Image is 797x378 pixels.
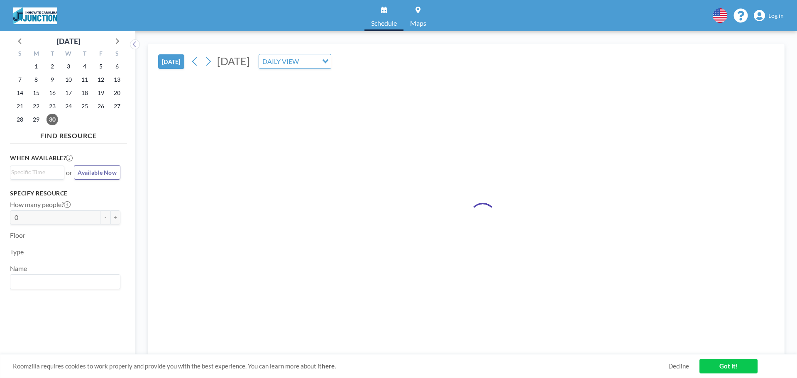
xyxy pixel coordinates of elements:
span: Sunday, September 14, 2025 [14,87,26,99]
span: Friday, September 5, 2025 [95,61,107,72]
span: Saturday, September 13, 2025 [111,74,123,85]
div: Search for option [10,166,64,178]
div: Search for option [259,54,331,68]
label: Type [10,248,24,256]
h4: FIND RESOURCE [10,128,127,140]
span: Monday, September 8, 2025 [30,74,42,85]
span: Tuesday, September 16, 2025 [46,87,58,99]
button: Available Now [74,165,120,180]
span: Log in [768,12,784,20]
input: Search for option [11,168,59,177]
div: T [76,49,93,60]
div: F [93,49,109,60]
span: Available Now [78,169,117,176]
span: DAILY VIEW [261,56,301,67]
span: [DATE] [217,55,250,67]
button: [DATE] [158,54,184,69]
span: Roomzilla requires cookies to work properly and provide you with the best experience. You can lea... [13,362,668,370]
span: Sunday, September 21, 2025 [14,100,26,112]
img: organization-logo [13,7,57,24]
h3: Specify resource [10,190,120,197]
div: S [12,49,28,60]
span: Monday, September 22, 2025 [30,100,42,112]
span: Saturday, September 20, 2025 [111,87,123,99]
a: Decline [668,362,689,370]
span: Thursday, September 25, 2025 [79,100,90,112]
span: Thursday, September 18, 2025 [79,87,90,99]
div: S [109,49,125,60]
div: [DATE] [57,35,80,47]
span: Tuesday, September 9, 2025 [46,74,58,85]
div: W [61,49,77,60]
label: Floor [10,231,25,239]
span: Wednesday, September 3, 2025 [63,61,74,72]
label: How many people? [10,200,71,209]
div: Search for option [10,275,120,289]
div: T [44,49,61,60]
span: Saturday, September 27, 2025 [111,100,123,112]
span: or [66,168,72,177]
div: M [28,49,44,60]
span: Wednesday, September 17, 2025 [63,87,74,99]
span: Monday, September 1, 2025 [30,61,42,72]
span: Friday, September 26, 2025 [95,100,107,112]
span: Monday, September 29, 2025 [30,114,42,125]
a: Log in [754,10,784,22]
span: Tuesday, September 30, 2025 [46,114,58,125]
span: Tuesday, September 23, 2025 [46,100,58,112]
a: here. [322,362,336,370]
span: Sunday, September 28, 2025 [14,114,26,125]
button: + [110,210,120,224]
input: Search for option [11,276,115,287]
span: Schedule [371,20,397,27]
span: Monday, September 15, 2025 [30,87,42,99]
span: Saturday, September 6, 2025 [111,61,123,72]
span: Thursday, September 11, 2025 [79,74,90,85]
label: Name [10,264,27,273]
span: Friday, September 19, 2025 [95,87,107,99]
span: Tuesday, September 2, 2025 [46,61,58,72]
span: Wednesday, September 24, 2025 [63,100,74,112]
span: Wednesday, September 10, 2025 [63,74,74,85]
input: Search for option [301,56,317,67]
span: Sunday, September 7, 2025 [14,74,26,85]
span: Maps [410,20,426,27]
button: - [100,210,110,224]
span: Thursday, September 4, 2025 [79,61,90,72]
a: Got it! [699,359,758,373]
span: Friday, September 12, 2025 [95,74,107,85]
